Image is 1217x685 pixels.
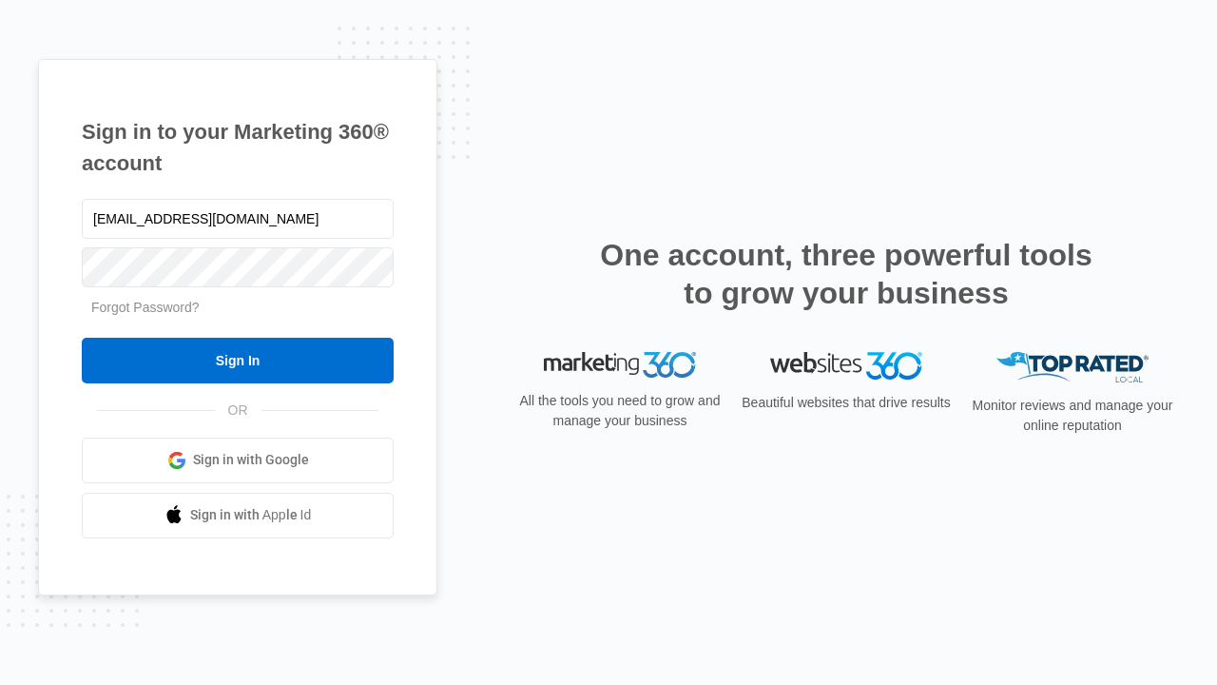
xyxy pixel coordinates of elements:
[190,505,312,525] span: Sign in with Apple Id
[770,352,922,380] img: Websites 360
[82,338,394,383] input: Sign In
[594,236,1098,312] h2: One account, three powerful tools to grow your business
[193,450,309,470] span: Sign in with Google
[91,300,200,315] a: Forgot Password?
[82,493,394,538] a: Sign in with Apple Id
[82,116,394,179] h1: Sign in to your Marketing 360® account
[544,352,696,379] img: Marketing 360
[82,438,394,483] a: Sign in with Google
[966,396,1179,436] p: Monitor reviews and manage your online reputation
[513,391,726,431] p: All the tools you need to grow and manage your business
[215,401,261,421] span: OR
[82,199,394,239] input: Email
[740,393,953,413] p: Beautiful websites that drive results
[996,352,1149,383] img: Top Rated Local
